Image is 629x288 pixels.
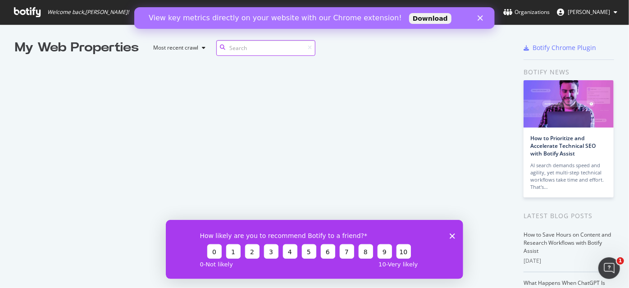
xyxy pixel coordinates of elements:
button: [PERSON_NAME] [550,5,624,19]
a: How to Save Hours on Content and Research Workflows with Botify Assist [524,231,611,255]
div: Organizations [503,8,550,17]
iframe: Intercom live chat banner [134,7,495,29]
a: Botify Chrome Plugin [524,43,596,52]
img: How to Prioritize and Accelerate Technical SEO with Botify Assist [524,80,614,128]
a: How to Prioritize and Accelerate Technical SEO with Botify Assist [530,134,596,157]
iframe: Intercom live chat [598,257,620,279]
input: Search [216,40,315,56]
div: [DATE] [524,257,614,265]
div: Most recent crawl [153,45,198,50]
span: 1 [617,257,624,265]
div: AI search demands speed and agility, yet multi-step technical workflows take time and effort. Tha... [530,162,607,191]
div: Botify news [524,67,614,77]
div: Close [343,8,352,14]
iframe: Survey from Botify [166,220,463,279]
div: My Web Properties [15,39,139,57]
span: Rachel Hildebrand [568,8,610,16]
div: Botify Chrome Plugin [533,43,596,52]
span: Welcome back, [PERSON_NAME] ! [47,9,129,16]
button: Most recent crawl [146,41,209,55]
div: Latest Blog Posts [524,211,614,221]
